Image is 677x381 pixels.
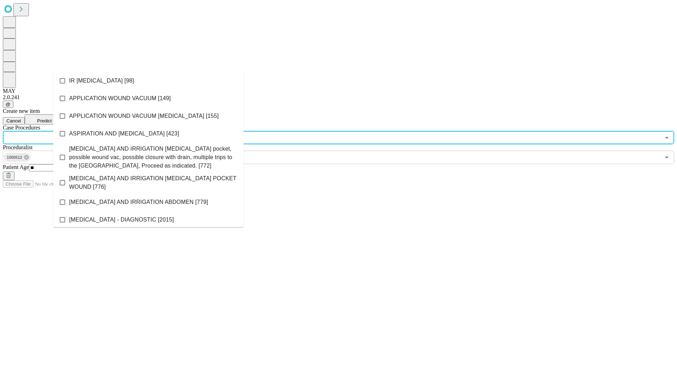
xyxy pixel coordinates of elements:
span: @ [6,102,11,107]
span: APPLICATION WOUND VACUUM [MEDICAL_DATA] [155] [69,112,219,120]
span: 1000512 [4,153,25,162]
span: [MEDICAL_DATA] AND IRRIGATION ABDOMEN [779] [69,198,208,206]
span: IR [MEDICAL_DATA] [98] [69,77,134,85]
span: Predict [37,118,51,123]
span: Patient Age [3,164,29,170]
button: Cancel [3,117,25,125]
button: @ [3,101,13,108]
span: Cancel [6,118,21,123]
span: [MEDICAL_DATA] AND IRRIGATION [MEDICAL_DATA] pocket, possible wound vac, possible closure with dr... [69,145,238,170]
span: APPLICATION WOUND VACUUM [149] [69,94,171,103]
button: Close [662,133,672,143]
button: Open [662,152,672,162]
div: 1000512 [4,153,31,162]
span: Scheduled Procedure [3,125,40,131]
span: Proceduralist [3,144,32,150]
span: ASPIRATION AND [MEDICAL_DATA] [423] [69,129,179,138]
span: [MEDICAL_DATA] - DIAGNOSTIC [2015] [69,216,174,224]
span: Create new item [3,108,40,114]
div: MAY [3,88,674,94]
span: [MEDICAL_DATA] AND IRRIGATION [MEDICAL_DATA] POCKET WOUND [776] [69,174,238,191]
div: 2.0.241 [3,94,674,101]
button: Predict [25,114,57,125]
